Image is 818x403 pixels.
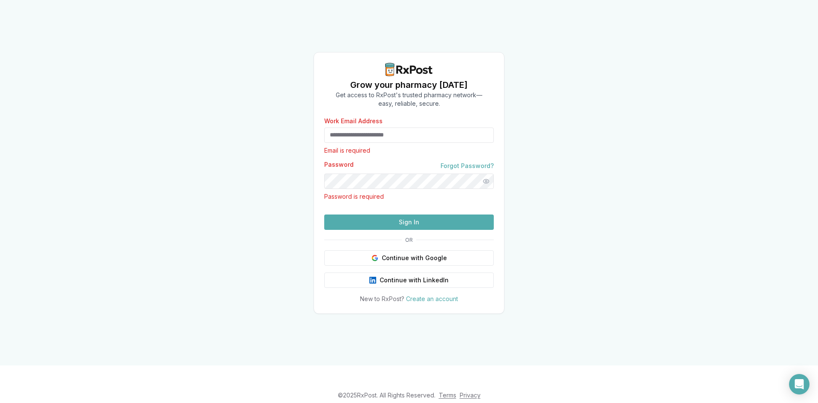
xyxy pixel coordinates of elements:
a: Create an account [406,295,458,302]
a: Terms [439,391,456,399]
label: Password [324,162,354,170]
button: Show password [478,174,494,189]
button: Continue with LinkedIn [324,273,494,288]
label: Work Email Address [324,118,494,124]
p: Get access to RxPost's trusted pharmacy network— easy, reliable, secure. [336,91,482,108]
button: Sign In [324,215,494,230]
img: Google [372,255,378,261]
span: OR [402,237,416,244]
div: Open Intercom Messenger [789,374,809,394]
button: Continue with Google [324,250,494,266]
a: Privacy [460,391,481,399]
span: New to RxPost? [360,295,404,302]
p: Password is required [324,192,494,201]
img: RxPost Logo [382,63,436,76]
h1: Grow your pharmacy [DATE] [336,79,482,91]
img: LinkedIn [369,277,376,284]
p: Email is required [324,146,494,155]
a: Forgot Password? [441,162,494,170]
